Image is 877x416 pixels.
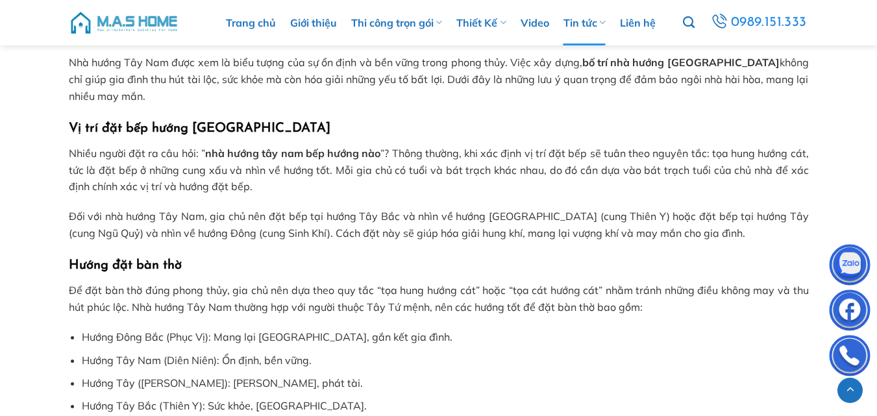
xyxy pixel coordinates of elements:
strong: nhà hướng tây nam bếp hướng nào [205,147,380,160]
li: Hướng Tây Bắc (Thiên Y): Sức khỏe, [GEOGRAPHIC_DATA]. [82,398,808,415]
a: Lên đầu trang [837,378,863,403]
img: Facebook [830,293,869,332]
p: Nhà hướng Tây Nam được xem là biểu tượng của sự ổn định và bền vững trong phong thủy. Việc xây dự... [69,55,809,104]
strong: bố trí nhà hướng [GEOGRAPHIC_DATA] [582,56,780,69]
span: 0989.151.333 [731,12,807,34]
li: Hướng Tây ([PERSON_NAME]): [PERSON_NAME], phát tài. [82,375,808,392]
a: 0989.151.333 [709,11,808,34]
img: M.A.S HOME – Tổng Thầu Thiết Kế Và Xây Nhà Trọn Gói [69,3,179,42]
img: Zalo [830,247,869,286]
strong: Vị trí đặt bếp hướng [GEOGRAPHIC_DATA] [69,122,330,135]
li: Hướng Tây Nam (Diên Niên): Ổn định, bền vững. [82,352,808,369]
p: Để đặt bàn thờ đúng phong thủy, gia chủ nên dựa theo quy tắc “tọa hung hướng cát” hoặc “tọa cát h... [69,282,809,315]
li: Hướng Đông Bắc (Phục Vị): Mang lại [GEOGRAPHIC_DATA], gắn kết gia đình. [82,329,808,346]
img: Phone [830,338,869,377]
a: Tìm kiếm [683,9,695,36]
strong: Hướng đặt bàn thờ [69,259,182,272]
p: Nhiều người đặt ra câu hỏi: ” ”? Thông thường, khi xác định vị trí đặt bếp sẽ tuân theo nguyên tắ... [69,145,809,195]
p: Đối với nhà hướng Tây Nam, gia chủ nên đặt bếp tại hướng Tây Bắc và nhìn về hướng [GEOGRAPHIC_DAT... [69,208,809,241]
